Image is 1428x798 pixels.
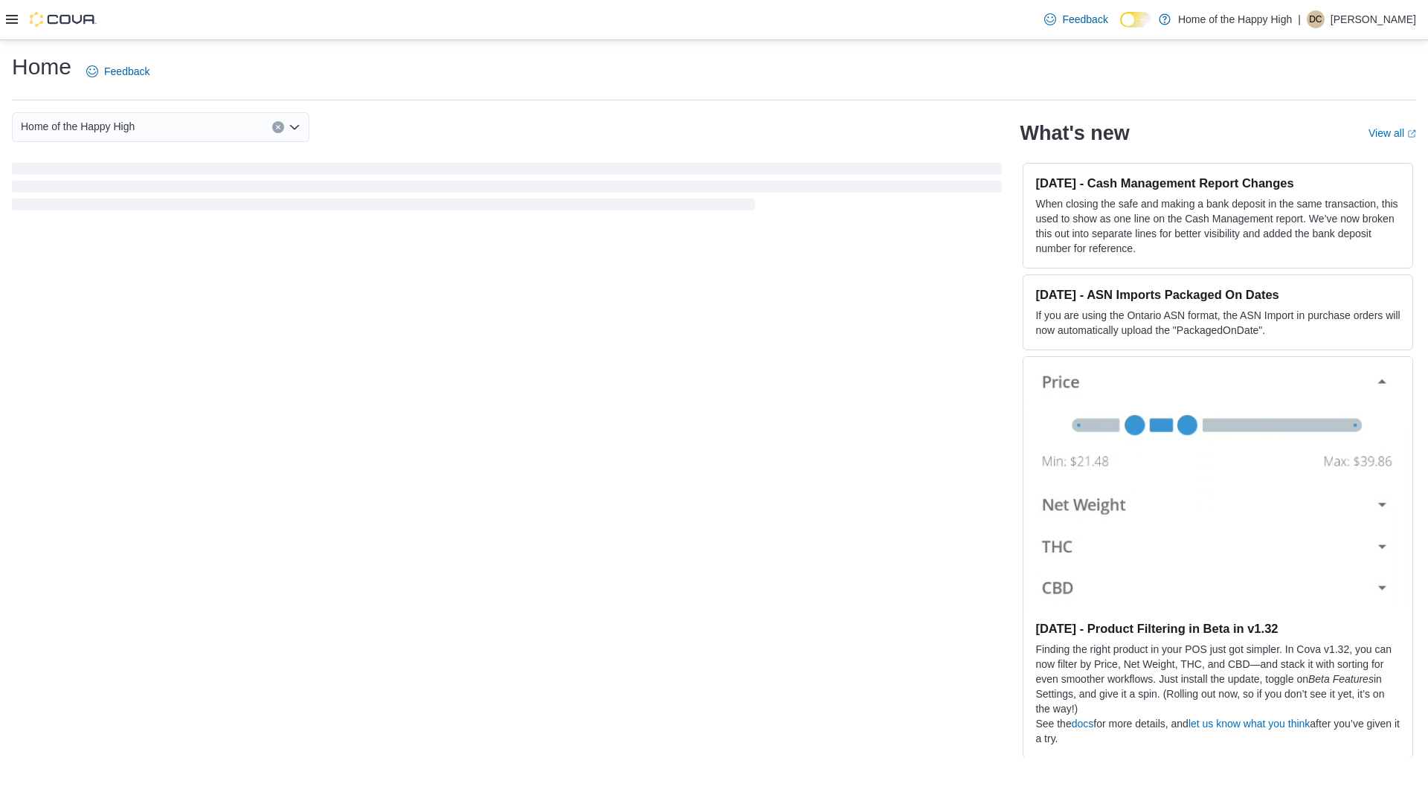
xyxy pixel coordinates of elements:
[1120,12,1151,28] input: Dark Mode
[1309,10,1322,28] span: DC
[1035,621,1400,636] h3: [DATE] - Product Filtering in Beta in v1.32
[12,52,71,82] h1: Home
[1072,718,1094,730] a: docs
[1308,673,1374,685] em: Beta Features
[1035,176,1400,190] h3: [DATE] - Cash Management Report Changes
[1368,127,1416,139] a: View allExternal link
[80,57,155,86] a: Feedback
[1189,718,1310,730] a: let us know what you think
[1035,716,1400,746] p: See the for more details, and after you’ve given it a try.
[1020,121,1129,145] h2: What's new
[1307,10,1325,28] div: Destiny Clausner
[1331,10,1416,28] p: [PERSON_NAME]
[1062,12,1107,27] span: Feedback
[1298,10,1301,28] p: |
[21,118,135,135] span: Home of the Happy High
[272,121,284,133] button: Clear input
[1407,129,1416,138] svg: External link
[30,12,97,27] img: Cova
[1035,196,1400,256] p: When closing the safe and making a bank deposit in the same transaction, this used to show as one...
[1035,308,1400,338] p: If you are using the Ontario ASN format, the ASN Import in purchase orders will now automatically...
[1178,10,1292,28] p: Home of the Happy High
[1035,287,1400,302] h3: [DATE] - ASN Imports Packaged On Dates
[12,166,1002,213] span: Loading
[1035,642,1400,716] p: Finding the right product in your POS just got simpler. In Cova v1.32, you can now filter by Pric...
[1038,4,1113,34] a: Feedback
[289,121,300,133] button: Open list of options
[104,64,149,79] span: Feedback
